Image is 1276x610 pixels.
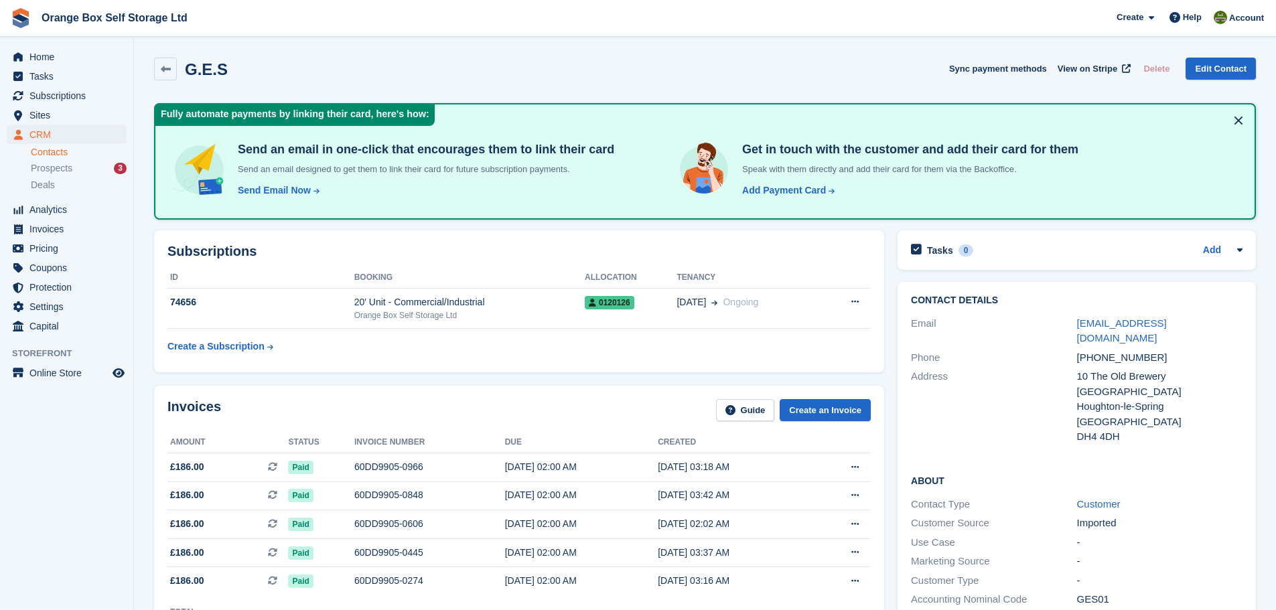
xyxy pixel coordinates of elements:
h2: Invoices [167,399,221,421]
div: 60DD9905-0445 [354,546,505,560]
div: Houghton-le-Spring [1077,399,1243,414]
div: Fully automate payments by linking their card, here's how: [155,104,435,126]
span: Analytics [29,200,110,219]
button: Delete [1138,58,1175,80]
div: Address [911,369,1076,445]
div: 60DD9905-0606 [354,517,505,531]
span: Tasks [29,67,110,86]
a: menu [7,364,127,382]
th: Tenancy [677,267,821,289]
div: Send Email Now [238,183,311,198]
h2: G.E.S [185,60,228,78]
div: [PHONE_NUMBER] [1077,350,1243,366]
a: menu [7,67,127,86]
a: Create an Invoice [780,399,871,421]
div: 20' Unit - Commercial/Industrial [354,295,585,309]
div: [DATE] 02:02 AM [658,517,810,531]
a: menu [7,200,127,219]
div: [DATE] 02:00 AM [505,546,658,560]
a: menu [7,317,127,335]
a: menu [7,258,127,277]
span: Online Store [29,364,110,382]
div: Add Payment Card [742,183,826,198]
div: Orange Box Self Storage Ltd [354,309,585,321]
h2: Contact Details [911,295,1243,306]
div: - [1077,573,1243,589]
th: Invoice number [354,432,505,453]
span: CRM [29,125,110,144]
span: Capital [29,317,110,335]
th: Amount [167,432,288,453]
div: [DATE] 02:00 AM [505,488,658,502]
span: Prospects [31,162,72,175]
span: Home [29,48,110,66]
span: Invoices [29,220,110,238]
a: View on Stripe [1052,58,1133,80]
div: - [1077,554,1243,569]
span: Create [1117,11,1143,24]
a: Add [1203,243,1221,258]
div: Customer Type [911,573,1076,589]
a: menu [7,48,127,66]
th: Allocation [585,267,677,289]
div: Create a Subscription [167,339,265,354]
div: DH4 4DH [1077,429,1243,445]
a: menu [7,106,127,125]
span: Pricing [29,239,110,258]
span: £186.00 [170,574,204,588]
div: [DATE] 02:00 AM [505,574,658,588]
div: GES01 [1077,592,1243,607]
span: Settings [29,297,110,316]
span: Paid [288,546,313,560]
a: menu [7,125,127,144]
div: - [1077,535,1243,550]
a: menu [7,220,127,238]
a: Customer [1077,498,1121,510]
div: 60DD9905-0848 [354,488,505,502]
a: Prospects 3 [31,161,127,175]
span: Paid [288,461,313,474]
div: 60DD9905-0966 [354,460,505,474]
a: Contacts [31,146,127,159]
img: Pippa White [1214,11,1227,24]
div: 0 [959,244,974,256]
div: [GEOGRAPHIC_DATA] [1077,414,1243,430]
span: Subscriptions [29,86,110,105]
a: Orange Box Self Storage Ltd [36,7,193,29]
th: Status [288,432,354,453]
div: Imported [1077,516,1243,531]
a: menu [7,239,127,258]
span: Paid [288,489,313,502]
a: Add Payment Card [737,183,836,198]
a: menu [7,297,127,316]
a: Create a Subscription [167,334,273,359]
div: Phone [911,350,1076,366]
div: [GEOGRAPHIC_DATA] [1077,384,1243,400]
span: £186.00 [170,488,204,502]
h2: Tasks [927,244,953,256]
span: Paid [288,575,313,588]
span: Ongoing [723,297,758,307]
div: Accounting Nominal Code [911,592,1076,607]
th: Booking [354,267,585,289]
span: Deals [31,179,55,192]
span: Protection [29,278,110,297]
div: Use Case [911,535,1076,550]
p: Speak with them directly and add their card for them via the Backoffice. [737,163,1078,176]
th: ID [167,267,354,289]
h4: Send an email in one-click that encourages them to link their card [232,142,614,157]
img: stora-icon-8386f47178a22dfd0bd8f6a31ec36ba5ce8667c1dd55bd0f319d3a0aa187defe.svg [11,8,31,28]
img: send-email-b5881ef4c8f827a638e46e229e590028c7e36e3a6c99d2365469aff88783de13.svg [171,142,227,198]
span: Storefront [12,347,133,360]
div: 10 The Old Brewery [1077,369,1243,384]
div: [DATE] 03:42 AM [658,488,810,502]
div: 74656 [167,295,354,309]
div: [DATE] 03:37 AM [658,546,810,560]
h2: Subscriptions [167,244,871,259]
div: 60DD9905-0274 [354,574,505,588]
span: [DATE] [677,295,706,309]
span: £186.00 [170,546,204,560]
th: Created [658,432,810,453]
div: [DATE] 03:16 AM [658,574,810,588]
a: menu [7,86,127,105]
